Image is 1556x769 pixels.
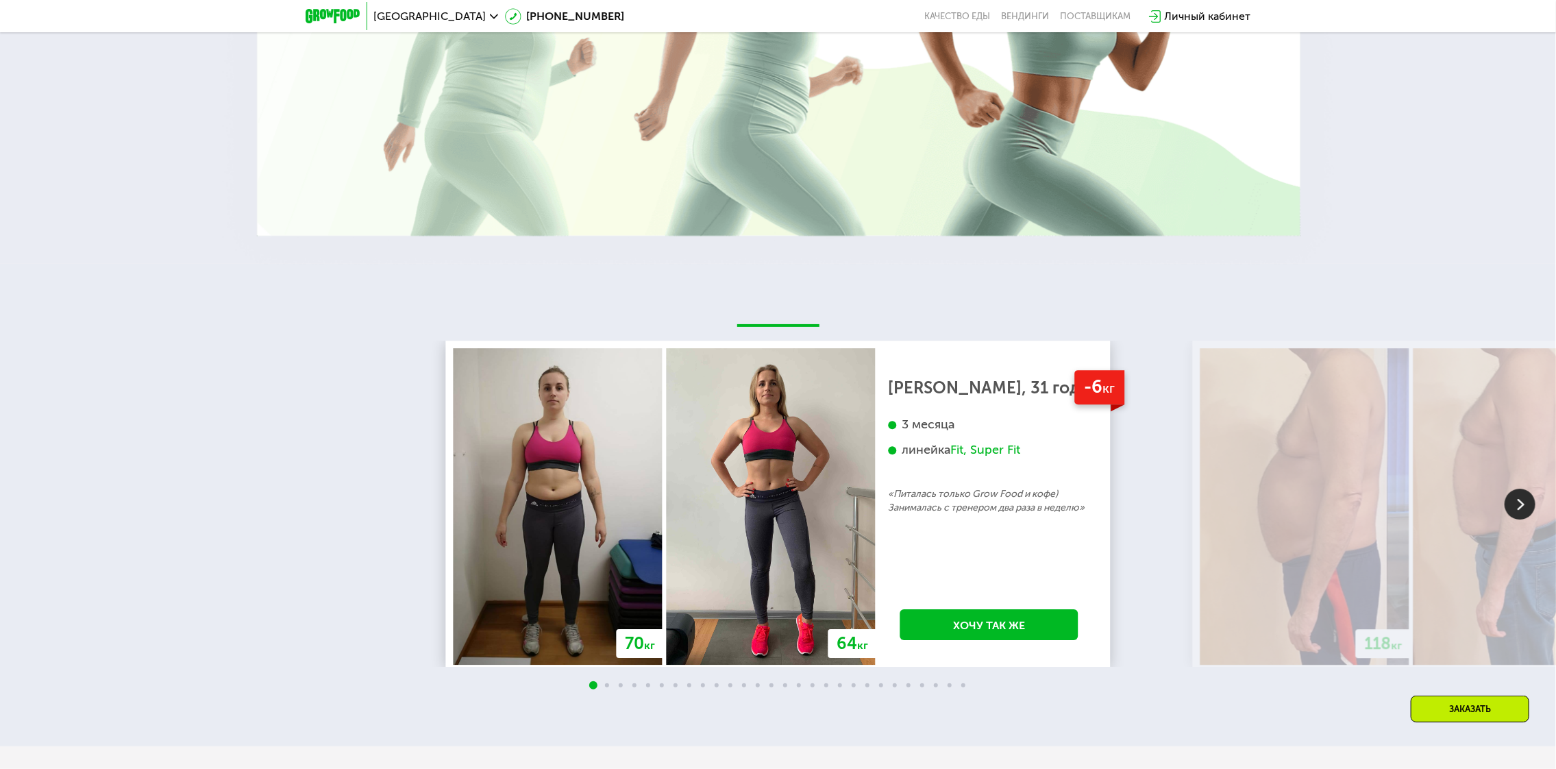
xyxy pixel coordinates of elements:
[1061,11,1131,22] div: поставщикам
[828,629,878,658] div: 64
[1102,380,1115,396] span: кг
[951,442,1021,458] div: Fit, Super Fit
[1411,696,1529,722] div: Заказать
[374,11,486,22] span: [GEOGRAPHIC_DATA]
[1505,489,1535,520] img: Slide right
[889,487,1090,515] p: «Питалась только Grow Food и кофе) Занималась с тренером два раза в неделю»
[505,8,625,25] a: [PHONE_NUMBER]
[900,609,1078,640] a: Хочу так же
[1356,629,1411,658] div: 118
[617,629,665,658] div: 70
[1165,8,1251,25] div: Личный кабинет
[925,11,991,22] a: Качество еды
[889,381,1090,395] div: [PERSON_NAME], 31 год
[645,639,656,652] span: кг
[1392,639,1403,652] span: кг
[1074,370,1124,405] div: -6
[889,442,1090,458] div: линейка
[889,417,1090,432] div: 3 месяца
[1002,11,1050,22] a: Вендинги
[858,639,869,652] span: кг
